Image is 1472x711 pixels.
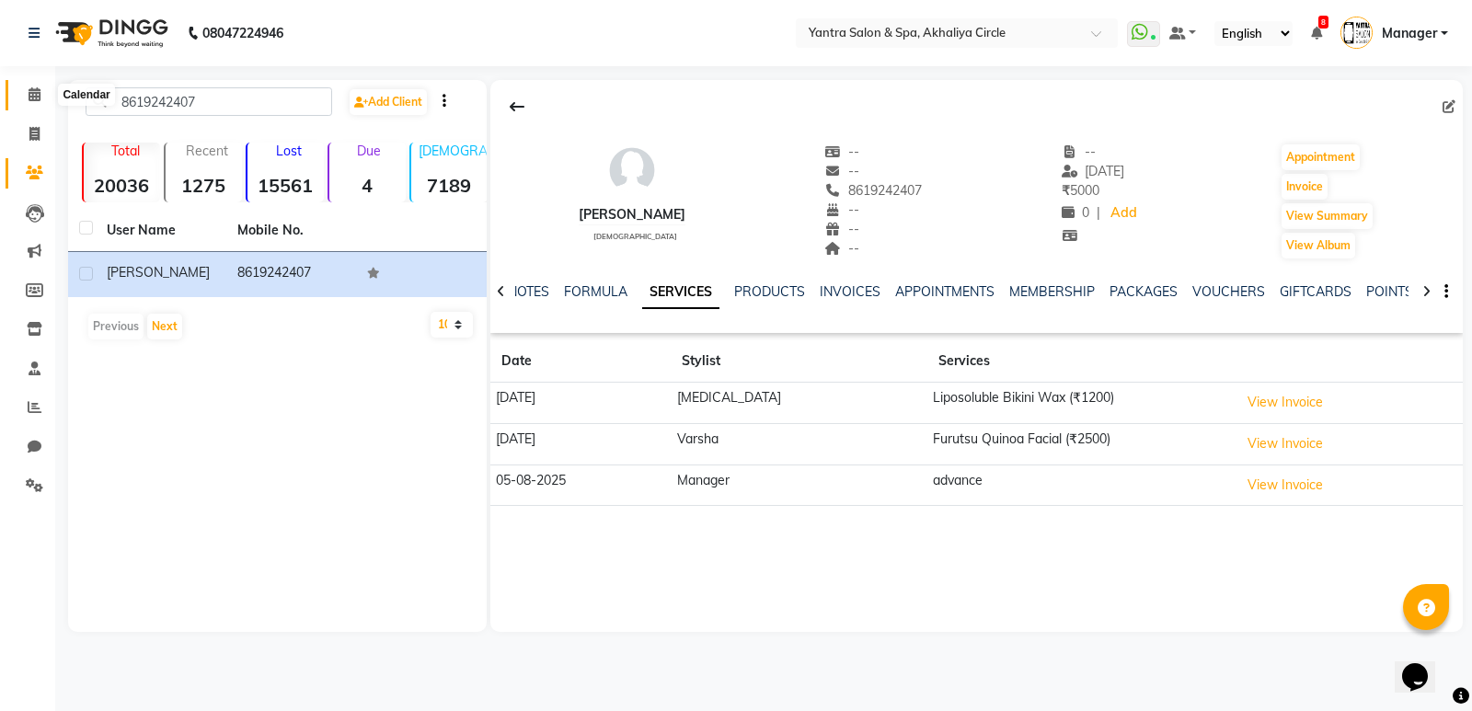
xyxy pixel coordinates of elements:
[490,423,672,464] td: [DATE]
[825,182,923,199] span: 8619242407
[1282,144,1360,170] button: Appointment
[671,340,927,383] th: Stylist
[91,143,160,159] p: Total
[1282,203,1373,229] button: View Summary
[173,143,242,159] p: Recent
[1311,25,1322,41] a: 8
[564,283,627,300] a: FORMULA
[820,283,880,300] a: INVOICES
[1282,174,1328,200] button: Invoice
[927,464,1233,506] td: advance
[86,87,332,116] input: Search by Name/Mobile/Email/Code
[58,84,114,106] div: Calendar
[1239,471,1331,499] button: View Invoice
[329,174,406,197] strong: 4
[1009,283,1095,300] a: MEMBERSHIP
[1318,16,1328,29] span: 8
[1108,201,1140,226] a: Add
[1062,204,1089,221] span: 0
[671,423,927,464] td: Varsha
[1239,430,1331,458] button: View Invoice
[825,143,860,160] span: --
[490,464,672,506] td: 05-08-2025
[1110,283,1178,300] a: PACKAGES
[411,174,488,197] strong: 7189
[490,383,672,424] td: [DATE]
[825,221,860,237] span: --
[226,252,357,297] td: 8619242407
[825,201,860,218] span: --
[1062,143,1097,160] span: --
[1239,388,1331,417] button: View Invoice
[247,174,324,197] strong: 15561
[895,283,995,300] a: APPOINTMENTS
[333,143,406,159] p: Due
[350,89,427,115] a: Add Client
[927,423,1233,464] td: Furutsu Quinoa Facial (₹2500)
[579,205,685,224] div: [PERSON_NAME]
[1062,182,1070,199] span: ₹
[1282,233,1355,258] button: View Album
[84,174,160,197] strong: 20036
[508,283,549,300] a: NOTES
[107,264,210,281] span: [PERSON_NAME]
[498,89,536,124] div: Back to Client
[226,210,357,252] th: Mobile No.
[490,340,672,383] th: Date
[671,383,927,424] td: [MEDICAL_DATA]
[419,143,488,159] p: [DEMOGRAPHIC_DATA]
[1340,17,1373,49] img: Manager
[255,143,324,159] p: Lost
[1366,283,1413,300] a: POINTS
[1395,637,1454,693] iframe: chat widget
[825,240,860,257] span: --
[1192,283,1265,300] a: VOUCHERS
[671,464,927,506] td: Manager
[47,7,173,59] img: logo
[1062,163,1125,179] span: [DATE]
[166,174,242,197] strong: 1275
[604,143,660,198] img: avatar
[202,7,283,59] b: 08047224946
[825,163,860,179] span: --
[927,340,1233,383] th: Services
[1097,203,1100,223] span: |
[1382,24,1437,43] span: Manager
[1062,182,1099,199] span: 5000
[147,314,182,339] button: Next
[927,383,1233,424] td: Liposoluble Bikini Wax (₹1200)
[1280,283,1351,300] a: GIFTCARDS
[734,283,805,300] a: PRODUCTS
[96,210,226,252] th: User Name
[593,232,677,241] span: [DEMOGRAPHIC_DATA]
[642,276,719,309] a: SERVICES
